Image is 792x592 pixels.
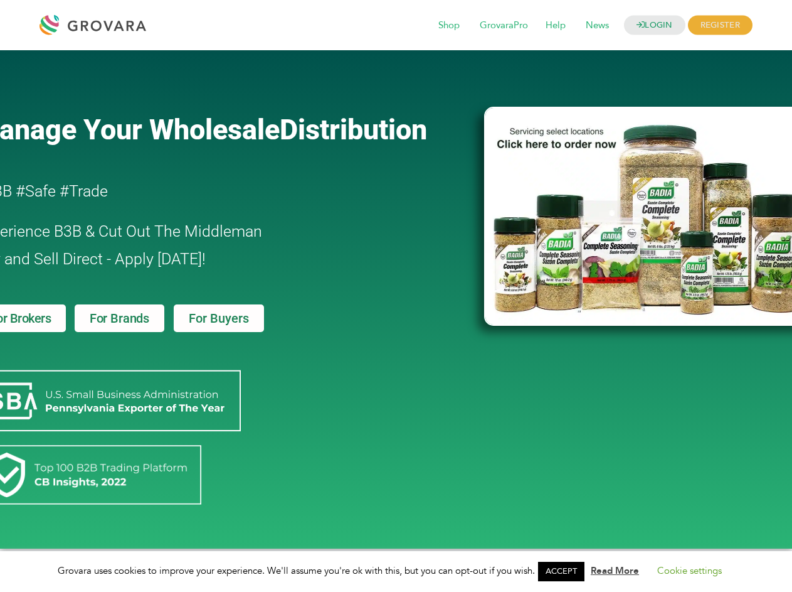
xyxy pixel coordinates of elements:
[577,14,618,38] span: News
[591,564,639,577] a: Read More
[471,19,537,33] a: GrovaraPro
[280,113,427,146] span: Distribution
[657,564,722,577] a: Cookie settings
[577,19,618,33] a: News
[90,312,149,325] span: For Brands
[537,19,574,33] a: Help
[537,14,574,38] span: Help
[58,564,734,577] span: Grovara uses cookies to improve your experience. We'll assume you're ok with this, but you can op...
[174,304,264,332] a: For Buyers
[430,19,468,33] a: Shop
[75,304,164,332] a: For Brands
[430,14,468,38] span: Shop
[624,16,685,35] a: LOGIN
[189,312,249,325] span: For Buyers
[471,14,537,38] span: GrovaraPro
[538,562,584,581] a: ACCEPT
[688,16,752,35] span: REGISTER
